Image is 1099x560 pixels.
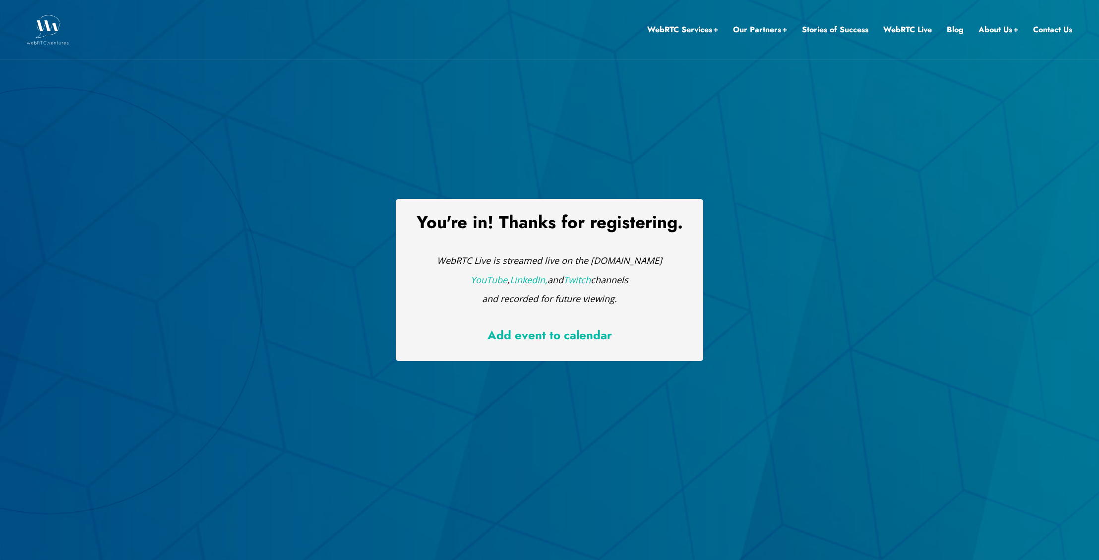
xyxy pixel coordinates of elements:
[1033,23,1072,36] a: Contact Us
[883,23,932,36] a: WebRTC Live
[488,326,612,344] a: Add event to calendar
[978,23,1018,36] a: About Us
[733,23,787,36] a: Our Partners
[437,254,662,266] em: WebRTC Live is streamed live on the [DOMAIN_NAME]
[802,23,868,36] a: Stories of Success
[647,23,718,36] a: WebRTC Services
[482,293,617,305] em: and recorded for future viewing.
[471,274,628,286] em: , and channels
[947,23,964,36] a: Blog
[563,274,591,286] a: Twitch
[510,274,548,286] a: LinkedIn,
[411,214,688,231] h1: You're in! Thanks for registering.
[27,15,69,45] img: WebRTC.ventures
[471,274,507,286] a: YouTube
